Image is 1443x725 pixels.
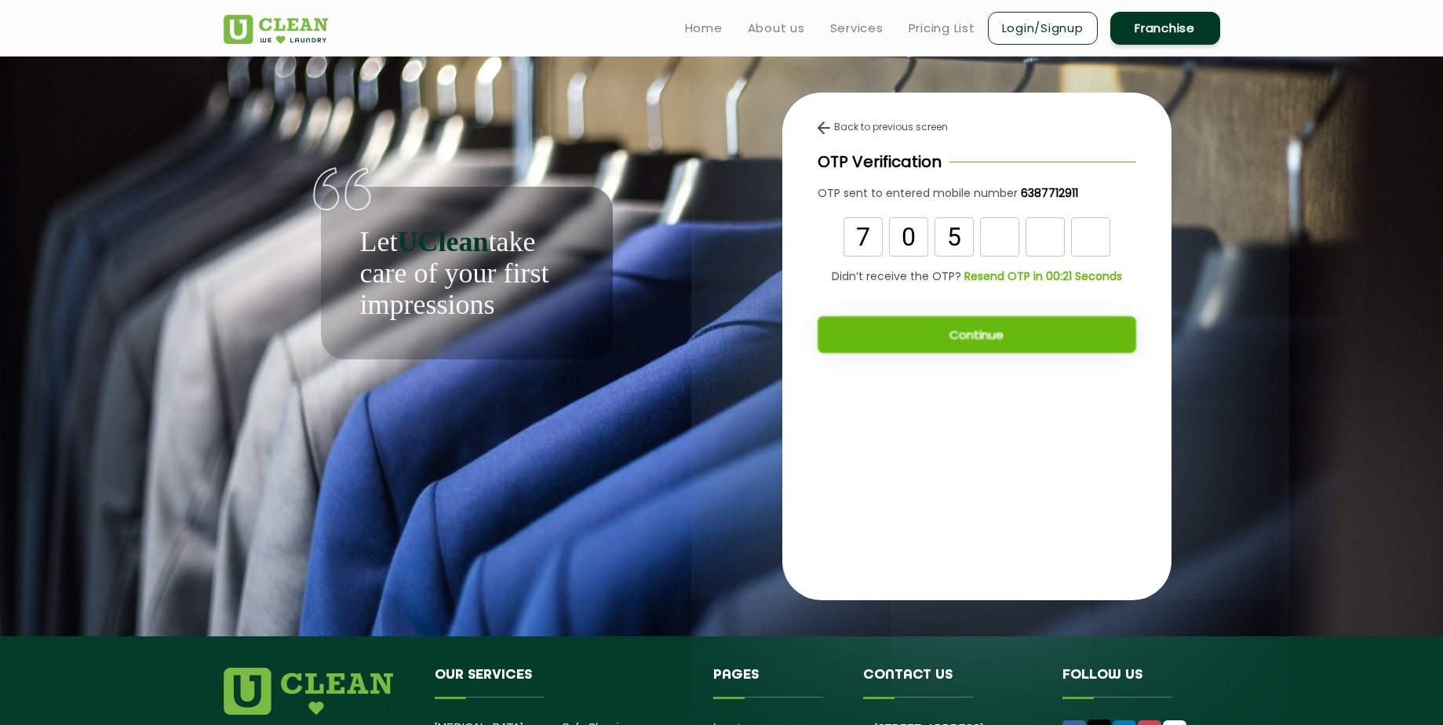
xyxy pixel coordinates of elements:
h4: Pages [713,668,840,698]
a: Services [830,19,884,38]
a: Resend OTP in 00:21 Seconds [961,268,1122,285]
b: 6387712911 [1021,185,1078,201]
a: Home [685,19,723,38]
img: back-arrow.svg [818,122,830,134]
div: Back to previous screen [818,120,1136,134]
img: UClean Laundry and Dry Cleaning [224,15,328,44]
h4: Contact us [863,668,1039,698]
span: Didn’t receive the OTP? [832,268,961,285]
p: OTP Verification [818,150,942,173]
a: 6387712911 [1018,185,1078,202]
b: Resend OTP in 00:21 Seconds [964,268,1122,284]
a: Franchise [1110,12,1220,45]
h4: Follow us [1062,668,1201,698]
a: Pricing List [909,19,975,38]
a: About us [748,19,805,38]
span: OTP sent to entered mobile number [818,185,1018,201]
b: UClean [397,226,488,257]
img: logo.png [224,668,393,715]
a: Login/Signup [988,12,1098,45]
p: Let take care of your first impressions [360,226,574,320]
h4: Our Services [435,668,691,698]
img: quote-img [313,167,372,211]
